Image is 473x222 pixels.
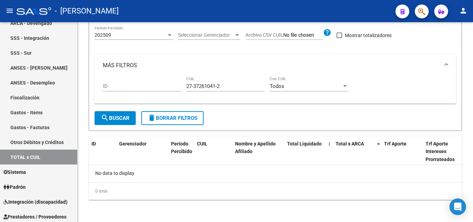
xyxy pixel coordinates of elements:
[101,115,130,121] span: Buscar
[235,141,276,154] span: Nombre y Apellido Afiliado
[284,136,326,167] datatable-header-cell: Total Liquidado
[116,136,168,167] datatable-header-cell: Gerenciador
[374,136,381,167] datatable-header-cell: =
[270,83,284,89] span: Todos
[89,183,462,200] div: 0 total
[148,114,156,122] mat-icon: delete
[377,141,380,146] span: =
[329,141,330,146] span: |
[326,136,333,167] datatable-header-cell: |
[178,32,234,38] span: Seleccionar Gerenciador
[287,141,322,146] span: Total Liquidado
[95,32,111,38] span: 202509
[148,115,197,121] span: Borrar Filtros
[119,141,146,146] span: Gerenciador
[283,32,323,38] input: Archivo CSV CUIL
[426,141,455,162] span: Trf Aporte Intereses Prorrateados
[55,3,119,19] span: - [PERSON_NAME]
[459,7,467,15] mat-icon: person
[197,141,207,146] span: CUIL
[141,111,204,125] button: Borrar Filtros
[345,31,392,39] span: Mostrar totalizadores
[95,77,456,104] div: MÁS FILTROS
[6,7,14,15] mat-icon: menu
[95,111,136,125] button: Buscar
[232,136,284,167] datatable-header-cell: Nombre y Apellido Afiliado
[171,141,192,154] span: Período Percibido
[381,136,423,167] datatable-header-cell: Trf Aporte
[423,136,464,167] datatable-header-cell: Trf Aporte Intereses Prorrateados
[168,136,194,167] datatable-header-cell: Período Percibido
[89,136,116,167] datatable-header-cell: ID
[95,54,456,77] mat-expansion-panel-header: MÁS FILTROS
[3,183,26,191] span: Padrón
[3,213,66,221] span: Prestadores / Proveedores
[91,141,96,146] span: ID
[3,168,26,176] span: Sistema
[89,165,462,182] div: No data to display
[101,114,109,122] mat-icon: search
[336,141,364,146] span: Total x ARCA
[246,32,283,38] span: Archivo CSV CUIL
[323,28,331,37] mat-icon: help
[449,198,466,215] div: Open Intercom Messenger
[384,141,407,146] span: Trf Aporte
[3,198,68,206] span: Integración (discapacidad)
[194,136,232,167] datatable-header-cell: CUIL
[333,136,374,167] datatable-header-cell: Total x ARCA
[103,62,439,69] mat-panel-title: MÁS FILTROS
